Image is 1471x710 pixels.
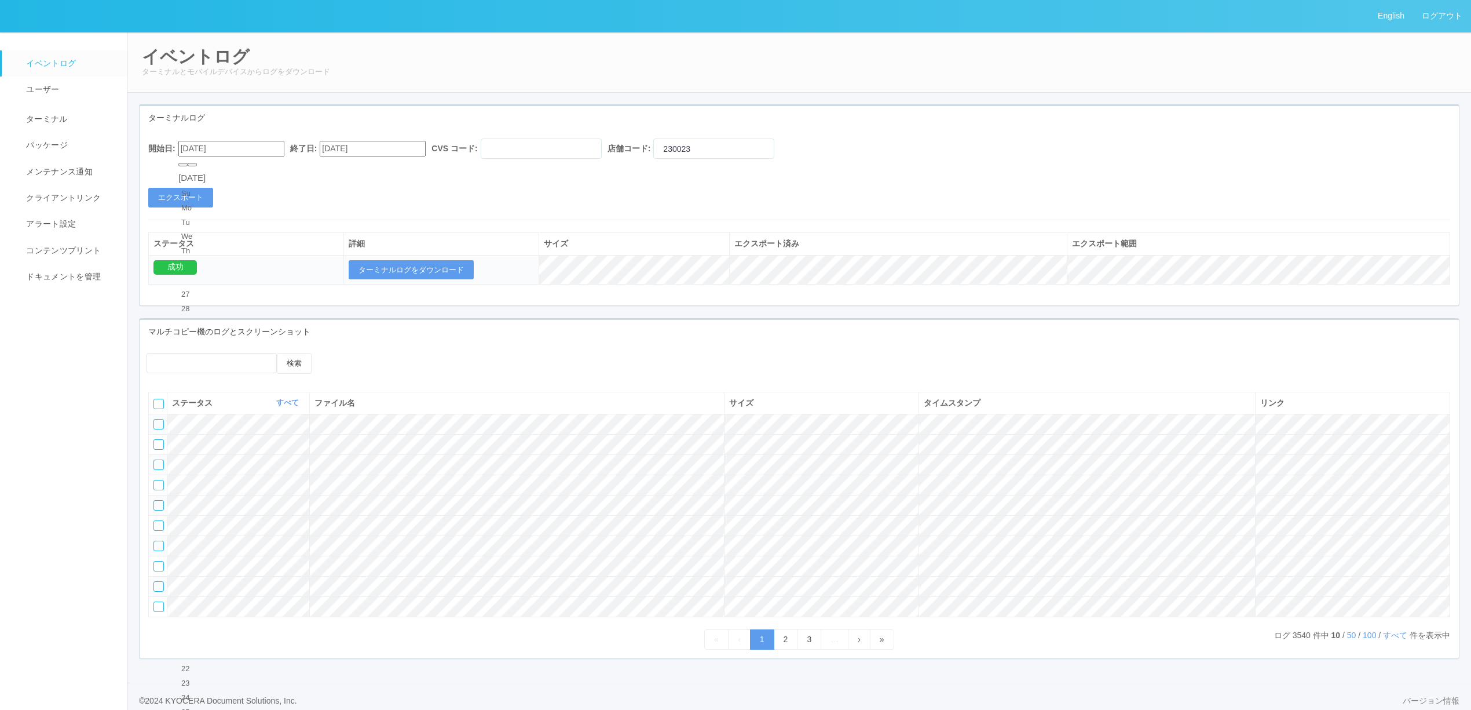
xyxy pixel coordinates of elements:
div: day-28 [181,303,203,315]
a: 100 [1363,631,1376,640]
p: ログ 件中 / / / 件を表示中 [1274,629,1450,642]
a: Next [848,629,870,650]
a: 2 [774,629,798,650]
a: イベントログ [2,50,137,77]
span: Next [858,635,861,644]
span: コンテンツプリント [23,246,101,255]
div: day-23 [181,678,203,689]
span: ファイル名 [314,398,355,407]
div: Mo [181,202,203,214]
span: Last [880,635,884,644]
div: day-22 [181,663,203,675]
button: エクスポート [148,188,213,207]
label: 終了日: [290,143,317,155]
div: Su [181,188,203,199]
a: すべて [1383,631,1410,640]
div: ステータス [153,238,339,250]
span: タイムスタンプ [924,398,980,407]
a: ユーザー [2,77,137,103]
a: 3 [797,629,821,650]
div: サイズ [544,238,724,250]
button: 検索 [277,353,312,374]
a: 50 [1347,631,1356,640]
p: ターミナルとモバイルデバイスからログをダウンロード [142,66,1457,78]
a: ターミナル [2,103,137,132]
div: マルチコピー機のログとスクリーンショット [140,320,1459,344]
div: エクスポート済み [734,238,1062,250]
div: We [181,231,203,243]
div: Tu [181,217,203,228]
a: コンテンツプリント [2,238,137,264]
span: イベントログ [23,59,76,68]
div: day-24 [181,692,203,704]
a: すべて [276,398,302,407]
div: day-29 [181,318,203,329]
button: すべて [273,397,305,409]
div: リンク [1260,397,1445,409]
a: クライアントリンク [2,185,137,211]
div: エクスポート範囲 [1072,238,1445,250]
span: パッケージ [23,140,68,150]
a: Last [870,629,894,650]
div: 詳細 [349,238,534,250]
div: [DATE] [178,172,206,185]
div: ターミナルログ [140,106,1459,130]
h2: イベントログ [142,47,1457,66]
button: ターミナルログをダウンロード [349,260,474,280]
span: クライアントリンク [23,193,101,202]
span: アラート設定 [23,219,76,228]
span: © 2024 KYOCERA Document Solutions, Inc. [139,696,297,705]
span: 10 [1331,631,1341,640]
a: メンテナンス通知 [2,159,137,185]
a: パッケージ [2,132,137,158]
span: 3540 [1290,631,1313,640]
span: ドキュメントを管理 [23,272,101,281]
a: 1 [750,629,774,650]
a: バージョン情報 [1403,695,1459,707]
span: メンテナンス通知 [23,167,93,176]
a: ドキュメントを管理 [2,264,137,290]
label: 店舗コード: [608,143,651,155]
span: サイズ [729,398,753,407]
label: 開始日: [148,143,175,155]
label: CVS コード: [431,143,477,155]
a: アラート設定 [2,211,137,237]
span: ステータス [172,397,215,409]
div: 成功 [153,260,197,275]
span: ユーザー [23,85,59,94]
span: ターミナル [23,114,68,123]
